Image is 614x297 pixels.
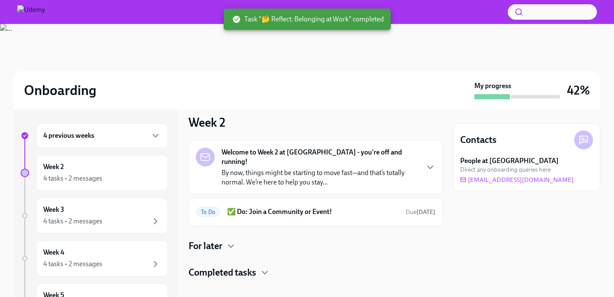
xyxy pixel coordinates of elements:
[196,205,435,219] a: To Do✅ Do: Join a Community or Event!Due[DATE]
[43,248,64,257] h6: Week 4
[43,162,64,172] h6: Week 2
[43,259,102,269] div: 4 tasks • 2 messages
[17,5,45,19] img: Udemy
[222,168,418,187] p: By now, things might be starting to move fast—and that’s totally normal. We’re here to help you s...
[460,175,574,184] a: [EMAIL_ADDRESS][DOMAIN_NAME]
[189,240,222,252] h4: For later
[460,134,497,146] h4: Contacts
[460,156,559,166] strong: People at [GEOGRAPHIC_DATA]
[189,266,443,279] div: Completed tasks
[567,83,590,98] h3: 42%
[24,82,96,99] h2: Onboarding
[232,15,384,24] span: Task "🤔 Reflect: Belonging at Work" completed
[227,207,399,217] h6: ✅ Do: Join a Community or Event!
[460,166,551,174] span: Direct any onboarding queries here
[36,123,168,148] div: 4 previous weeks
[43,131,94,140] h6: 4 previous weeks
[189,115,225,130] h3: Week 2
[189,266,256,279] h4: Completed tasks
[21,241,168,276] a: Week 44 tasks • 2 messages
[416,208,435,216] strong: [DATE]
[196,209,220,215] span: To Do
[406,208,435,216] span: Due
[43,205,64,214] h6: Week 3
[189,240,443,252] div: For later
[43,217,102,226] div: 4 tasks • 2 messages
[21,155,168,191] a: Week 24 tasks • 2 messages
[474,81,511,91] strong: My progress
[43,174,102,183] div: 4 tasks • 2 messages
[222,148,418,166] strong: Welcome to Week 2 at [GEOGRAPHIC_DATA] - you're off and running!
[21,198,168,234] a: Week 34 tasks • 2 messages
[406,208,435,216] span: August 23rd, 2025 08:00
